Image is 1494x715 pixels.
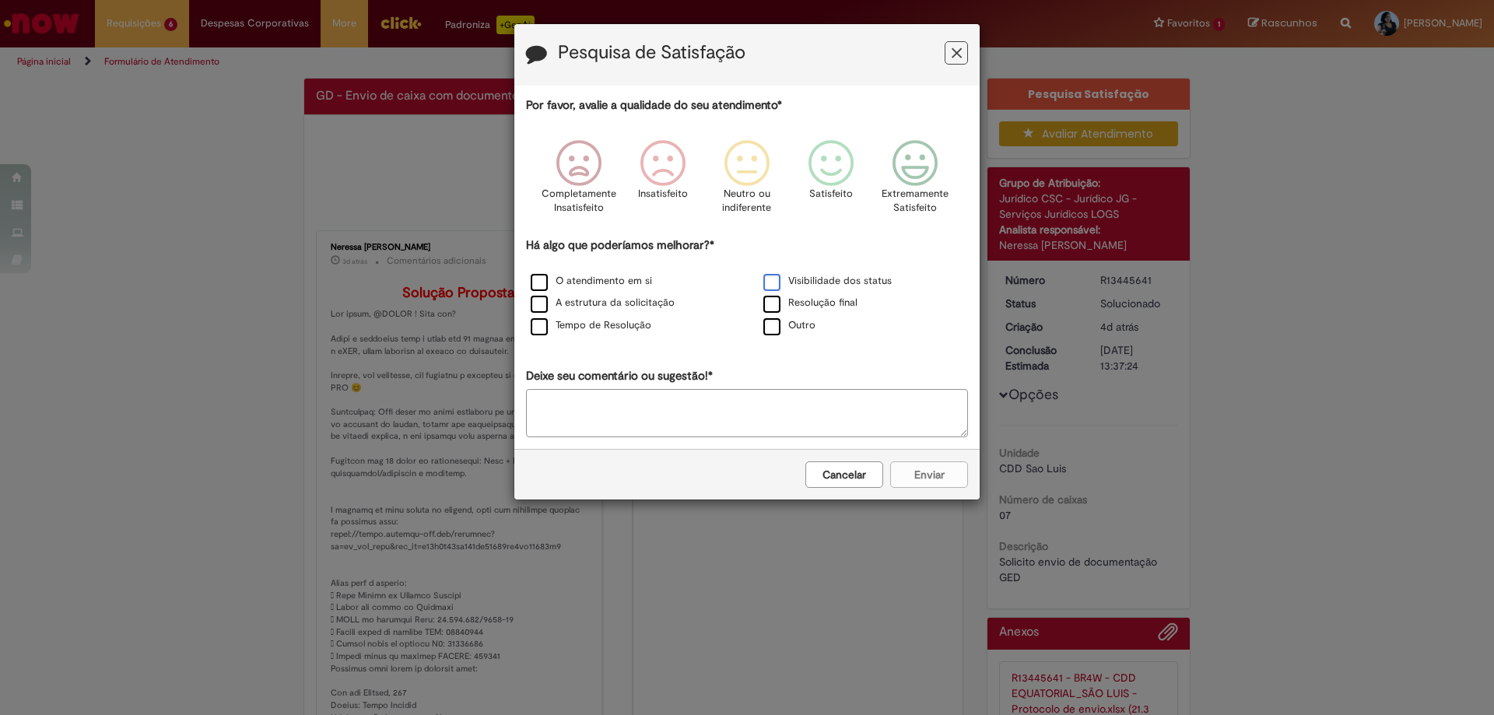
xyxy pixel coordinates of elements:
[805,461,883,488] button: Cancelar
[875,128,955,235] div: Extremamente Satisfeito
[763,274,892,289] label: Visibilidade dos status
[791,128,871,235] div: Satisfeito
[526,97,782,114] label: Por favor, avalie a qualidade do seu atendimento*
[623,128,703,235] div: Insatisfeito
[882,187,949,216] p: Extremamente Satisfeito
[707,128,787,235] div: Neutro ou indiferente
[531,318,651,333] label: Tempo de Resolução
[526,368,713,384] label: Deixe seu comentário ou sugestão!*
[526,237,968,338] div: Há algo que poderíamos melhorar?*
[558,43,745,63] label: Pesquisa de Satisfação
[763,296,857,310] label: Resolução final
[531,274,652,289] label: O atendimento em si
[763,318,815,333] label: Outro
[538,128,618,235] div: Completamente Insatisfeito
[809,187,853,202] p: Satisfeito
[638,187,688,202] p: Insatisfeito
[531,296,675,310] label: A estrutura da solicitação
[542,187,616,216] p: Completamente Insatisfeito
[719,187,775,216] p: Neutro ou indiferente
